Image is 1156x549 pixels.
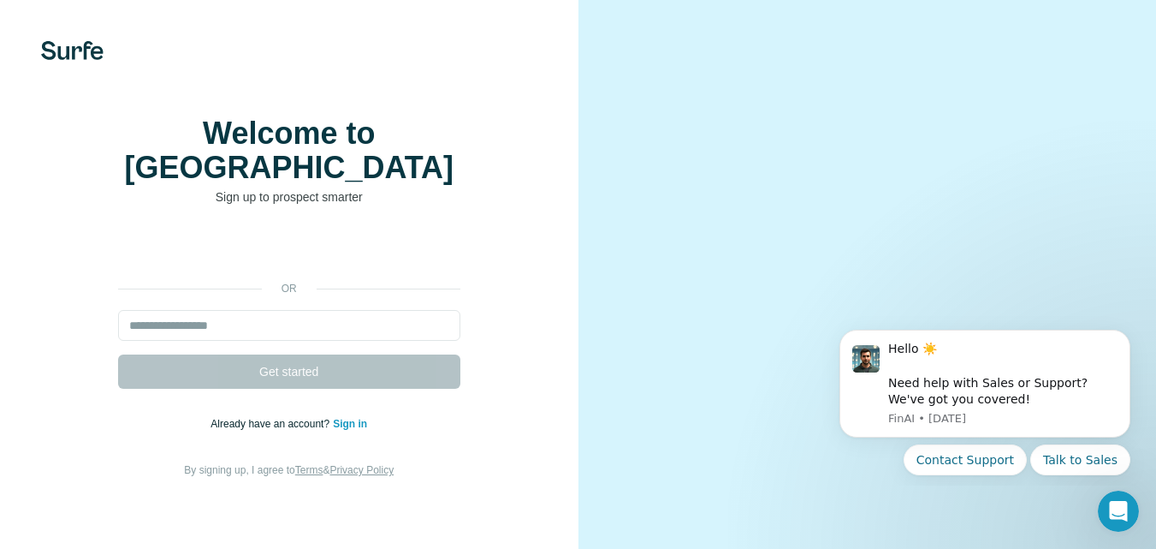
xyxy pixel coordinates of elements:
iframe: Intercom live chat [1098,491,1139,532]
span: By signing up, I agree to & [184,464,394,476]
p: Sign up to prospect smarter [118,188,460,206]
iframe: Intercom notifications message [814,314,1156,486]
span: Already have an account? [210,418,333,430]
h1: Welcome to [GEOGRAPHIC_DATA] [118,116,460,185]
a: Privacy Policy [329,464,394,476]
iframe: Sign in with Google Button [110,231,469,269]
a: Sign in [333,418,367,430]
p: or [262,281,317,296]
img: Surfe's logo [41,41,104,60]
a: Terms [295,464,323,476]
